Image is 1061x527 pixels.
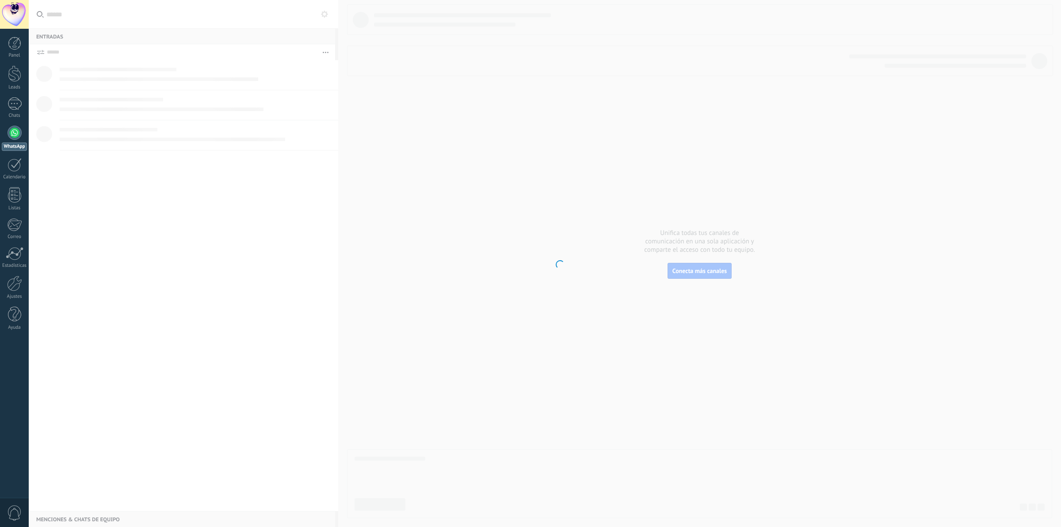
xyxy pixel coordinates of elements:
div: Chats [2,113,27,119]
div: Calendario [2,174,27,180]
div: Panel [2,53,27,58]
div: Leads [2,85,27,90]
div: WhatsApp [2,142,27,151]
div: Ayuda [2,325,27,331]
div: Listas [2,205,27,211]
div: Correo [2,234,27,240]
div: Estadísticas [2,263,27,269]
div: Ajustes [2,294,27,300]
